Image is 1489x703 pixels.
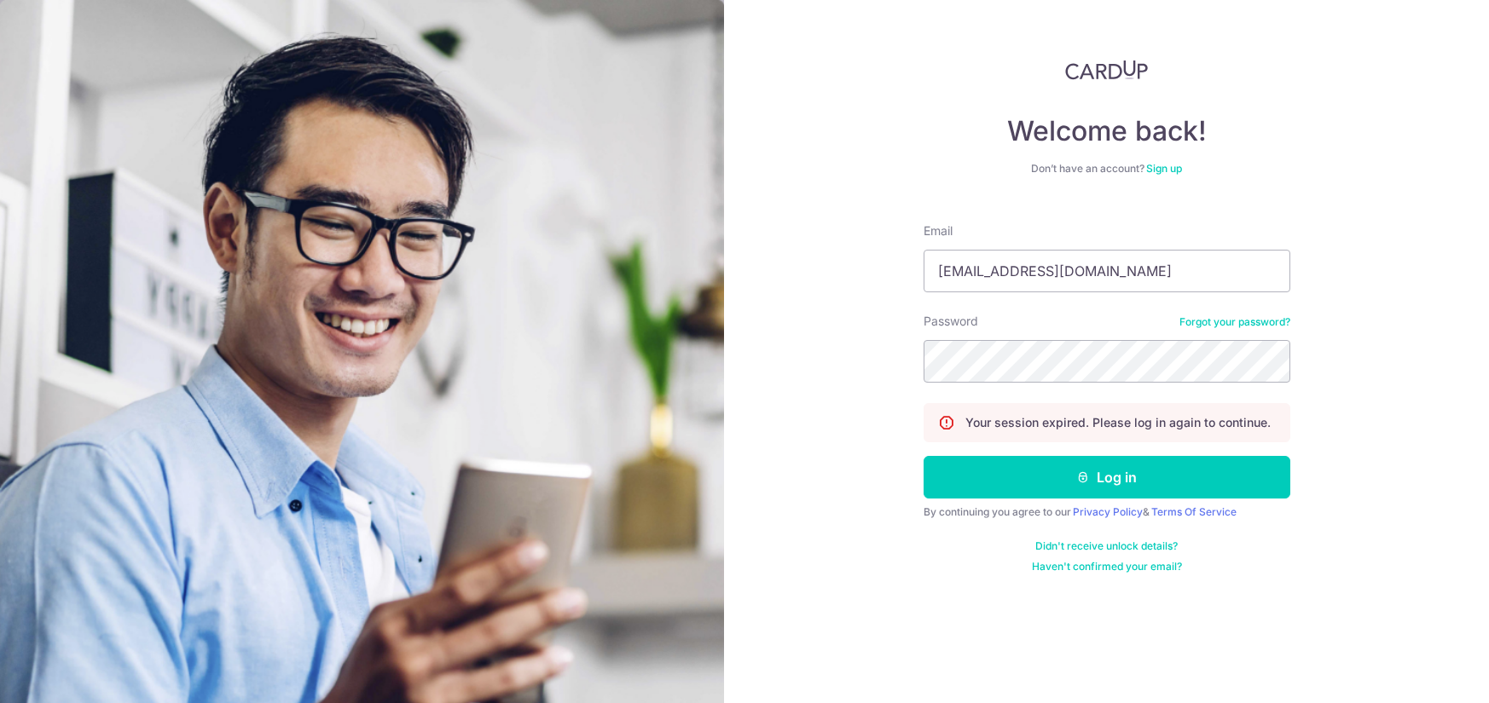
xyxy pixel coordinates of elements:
[924,505,1290,519] div: By continuing you agree to our &
[924,250,1290,292] input: Enter your Email
[1151,505,1237,518] a: Terms Of Service
[924,456,1290,498] button: Log in
[1146,162,1182,175] a: Sign up
[924,313,978,330] label: Password
[965,414,1271,431] p: Your session expired. Please log in again to continue.
[924,222,953,239] label: Email
[924,114,1290,148] h4: Welcome back!
[924,162,1290,176] div: Don’t have an account?
[1065,60,1149,80] img: CardUp Logo
[1073,505,1143,518] a: Privacy Policy
[1035,539,1178,553] a: Didn't receive unlock details?
[1032,560,1182,573] a: Haven't confirmed your email?
[1179,315,1290,329] a: Forgot your password?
